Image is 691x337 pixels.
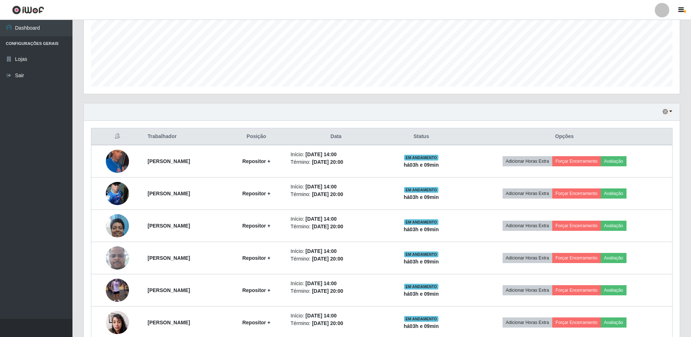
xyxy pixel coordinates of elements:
[226,128,286,145] th: Posição
[386,128,457,145] th: Status
[312,256,343,262] time: [DATE] 20:00
[312,288,343,294] time: [DATE] 20:00
[291,247,382,255] li: Início:
[601,285,627,295] button: Avaliação
[147,191,190,196] strong: [PERSON_NAME]
[106,270,129,311] img: 1755799351460.jpeg
[552,285,601,295] button: Forçar Encerramento
[286,128,386,145] th: Data
[404,251,438,257] span: EM ANDAMENTO
[552,221,601,231] button: Forçar Encerramento
[503,156,552,166] button: Adicionar Horas Extra
[291,183,382,191] li: Início:
[147,255,190,261] strong: [PERSON_NAME]
[305,248,337,254] time: [DATE] 14:00
[291,255,382,263] li: Término:
[404,259,439,265] strong: há 03 h e 09 min
[404,162,439,168] strong: há 03 h e 09 min
[305,313,337,319] time: [DATE] 14:00
[404,316,438,322] span: EM ANDAMENTO
[305,280,337,286] time: [DATE] 14:00
[404,291,439,297] strong: há 03 h e 09 min
[305,216,337,222] time: [DATE] 14:00
[552,317,601,328] button: Forçar Encerramento
[503,253,552,263] button: Adicionar Horas Extra
[404,219,438,225] span: EM ANDAMENTO
[457,128,672,145] th: Opções
[312,159,343,165] time: [DATE] 20:00
[503,221,552,231] button: Adicionar Horas Extra
[601,253,627,263] button: Avaliação
[291,312,382,320] li: Início:
[291,151,382,158] li: Início:
[291,287,382,295] li: Término:
[404,187,438,193] span: EM ANDAMENTO
[291,191,382,198] li: Término:
[601,317,627,328] button: Avaliação
[143,128,226,145] th: Trabalhador
[305,184,337,190] time: [DATE] 14:00
[305,151,337,157] time: [DATE] 14:00
[106,142,129,181] img: 1749817019401.jpeg
[404,284,438,290] span: EM ANDAMENTO
[503,285,552,295] button: Adicionar Horas Extra
[147,223,190,229] strong: [PERSON_NAME]
[503,317,552,328] button: Adicionar Horas Extra
[291,158,382,166] li: Término:
[12,5,44,14] img: CoreUI Logo
[242,320,270,325] strong: Repositor +
[291,215,382,223] li: Início:
[242,287,270,293] strong: Repositor +
[601,188,627,199] button: Avaliação
[312,224,343,229] time: [DATE] 20:00
[106,210,129,241] img: 1753733512120.jpeg
[291,223,382,230] li: Término:
[404,226,439,232] strong: há 03 h e 09 min
[147,320,190,325] strong: [PERSON_NAME]
[242,158,270,164] strong: Repositor +
[242,255,270,261] strong: Repositor +
[147,287,190,293] strong: [PERSON_NAME]
[552,156,601,166] button: Forçar Encerramento
[503,188,552,199] button: Adicionar Horas Extra
[147,158,190,164] strong: [PERSON_NAME]
[106,178,129,209] img: 1752777150518.jpeg
[291,280,382,287] li: Início:
[404,194,439,200] strong: há 03 h e 09 min
[312,191,343,197] time: [DATE] 20:00
[312,320,343,326] time: [DATE] 20:00
[552,253,601,263] button: Forçar Encerramento
[291,320,382,327] li: Término:
[242,191,270,196] strong: Repositor +
[404,323,439,329] strong: há 03 h e 09 min
[601,156,627,166] button: Avaliação
[106,232,129,284] img: 1754928173692.jpeg
[404,155,438,161] span: EM ANDAMENTO
[242,223,270,229] strong: Repositor +
[552,188,601,199] button: Forçar Encerramento
[601,221,627,231] button: Avaliação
